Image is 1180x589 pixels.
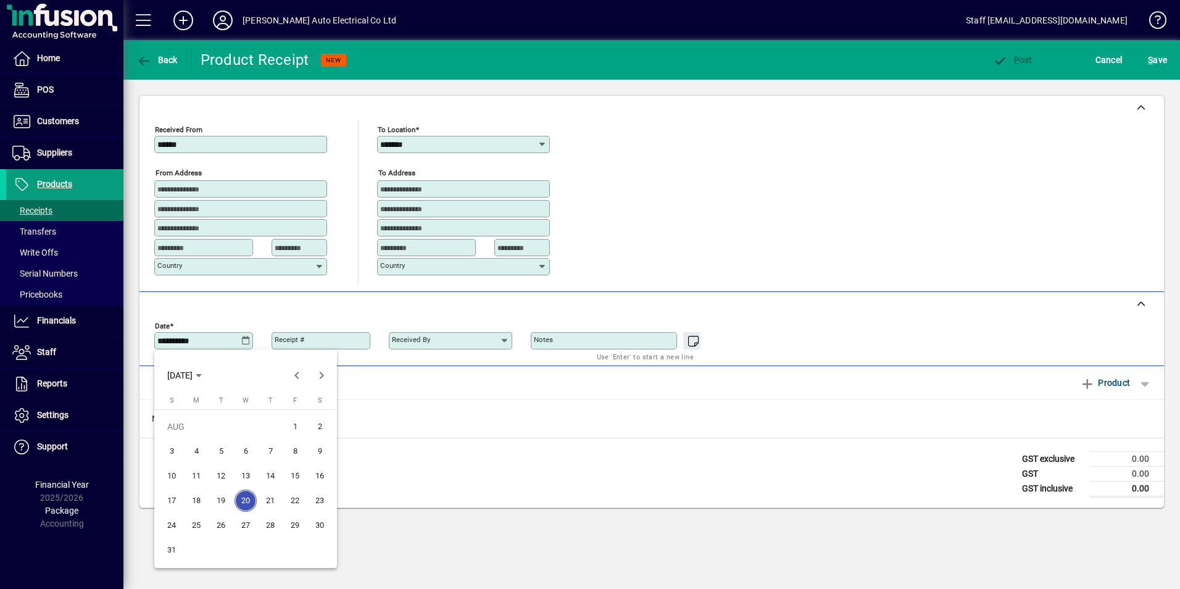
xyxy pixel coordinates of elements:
span: S [170,396,174,404]
button: Mon Aug 18 2025 [184,488,209,513]
span: 6 [235,440,257,462]
button: Sat Aug 30 2025 [307,513,332,538]
span: 15 [284,465,306,487]
span: 19 [210,490,232,512]
button: Choose month and year [162,364,207,386]
button: Sat Aug 09 2025 [307,439,332,464]
span: S [318,396,322,404]
button: Tue Aug 05 2025 [209,439,233,464]
button: Mon Aug 11 2025 [184,464,209,488]
button: Thu Aug 28 2025 [258,513,283,538]
span: 7 [259,440,281,462]
button: Thu Aug 07 2025 [258,439,283,464]
span: 22 [284,490,306,512]
button: Thu Aug 21 2025 [258,488,283,513]
button: Tue Aug 26 2025 [209,513,233,538]
span: 14 [259,465,281,487]
button: Wed Aug 13 2025 [233,464,258,488]
span: [DATE] [167,370,193,380]
button: Next month [309,363,334,388]
span: 21 [259,490,281,512]
span: T [268,396,273,404]
span: 8 [284,440,306,462]
span: 29 [284,514,306,537]
button: Fri Aug 15 2025 [283,464,307,488]
button: Thu Aug 14 2025 [258,464,283,488]
button: Sun Aug 10 2025 [159,464,184,488]
button: Tue Aug 19 2025 [209,488,233,513]
button: Sun Aug 31 2025 [159,538,184,562]
span: F [293,396,297,404]
span: 11 [185,465,207,487]
button: Sun Aug 03 2025 [159,439,184,464]
span: 26 [210,514,232,537]
span: 13 [235,465,257,487]
span: 4 [185,440,207,462]
button: Previous month [285,363,309,388]
span: 28 [259,514,281,537]
span: 31 [160,539,183,561]
span: 1 [284,416,306,438]
span: 30 [309,514,331,537]
span: 17 [160,490,183,512]
button: Fri Aug 01 2025 [283,414,307,439]
td: AUG [159,414,283,439]
button: Wed Aug 20 2025 [233,488,258,513]
span: W [243,396,249,404]
button: Fri Aug 22 2025 [283,488,307,513]
span: 24 [160,514,183,537]
button: Fri Aug 08 2025 [283,439,307,464]
span: 2 [309,416,331,438]
span: 9 [309,440,331,462]
button: Sun Aug 17 2025 [159,488,184,513]
span: 18 [185,490,207,512]
button: Wed Aug 27 2025 [233,513,258,538]
span: 3 [160,440,183,462]
button: Fri Aug 29 2025 [283,513,307,538]
button: Sat Aug 16 2025 [307,464,332,488]
button: Wed Aug 06 2025 [233,439,258,464]
span: 27 [235,514,257,537]
span: 20 [235,490,257,512]
span: T [219,396,223,404]
button: Tue Aug 12 2025 [209,464,233,488]
span: 16 [309,465,331,487]
span: 5 [210,440,232,462]
span: 12 [210,465,232,487]
span: 10 [160,465,183,487]
span: 23 [309,490,331,512]
span: 25 [185,514,207,537]
button: Sat Aug 02 2025 [307,414,332,439]
button: Sun Aug 24 2025 [159,513,184,538]
button: Mon Aug 04 2025 [184,439,209,464]
span: M [193,396,199,404]
button: Mon Aug 25 2025 [184,513,209,538]
button: Sat Aug 23 2025 [307,488,332,513]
